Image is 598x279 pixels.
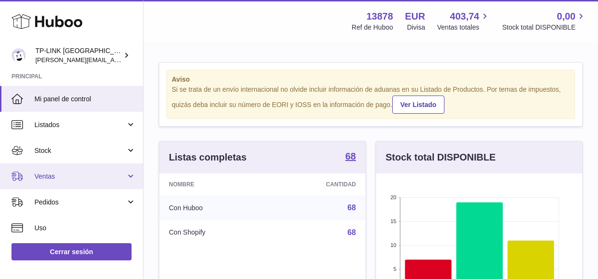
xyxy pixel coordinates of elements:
[34,172,126,181] span: Ventas
[450,10,479,23] span: 403,74
[172,85,570,114] div: Si se trata de un envío internacional no olvide incluir información de aduanas en su Listado de P...
[502,10,587,32] a: 0,00 Stock total DISPONIBLE
[34,224,136,233] span: Uso
[169,151,246,164] h3: Listas completas
[347,204,356,212] a: 68
[345,151,356,161] strong: 68
[34,120,126,129] span: Listados
[345,151,356,163] a: 68
[437,10,490,32] a: 403,74 Ventas totales
[34,198,126,207] span: Pedidos
[159,173,269,195] th: Nombre
[502,23,587,32] span: Stock total DISPONIBLE
[172,75,570,84] strong: Aviso
[386,151,496,164] h3: Stock total DISPONIBLE
[390,194,396,200] text: 20
[159,220,269,245] td: Con Shopify
[557,10,576,23] span: 0,00
[35,56,192,64] span: [PERSON_NAME][EMAIL_ADDRESS][DOMAIN_NAME]
[405,10,425,23] strong: EUR
[390,218,396,224] text: 15
[35,46,122,64] div: TP-LINK [GEOGRAPHIC_DATA], SOCIEDAD LIMITADA
[366,10,393,23] strong: 13878
[352,23,393,32] div: Ref de Huboo
[407,23,425,32] div: Divisa
[437,23,490,32] span: Ventas totales
[11,48,26,63] img: celia.yan@tp-link.com
[34,146,126,155] span: Stock
[392,96,444,114] a: Ver Listado
[347,228,356,236] a: 68
[393,266,396,272] text: 5
[269,173,365,195] th: Cantidad
[390,242,396,248] text: 10
[11,243,132,260] a: Cerrar sesión
[34,95,136,104] span: Mi panel de control
[159,195,269,220] td: Con Huboo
